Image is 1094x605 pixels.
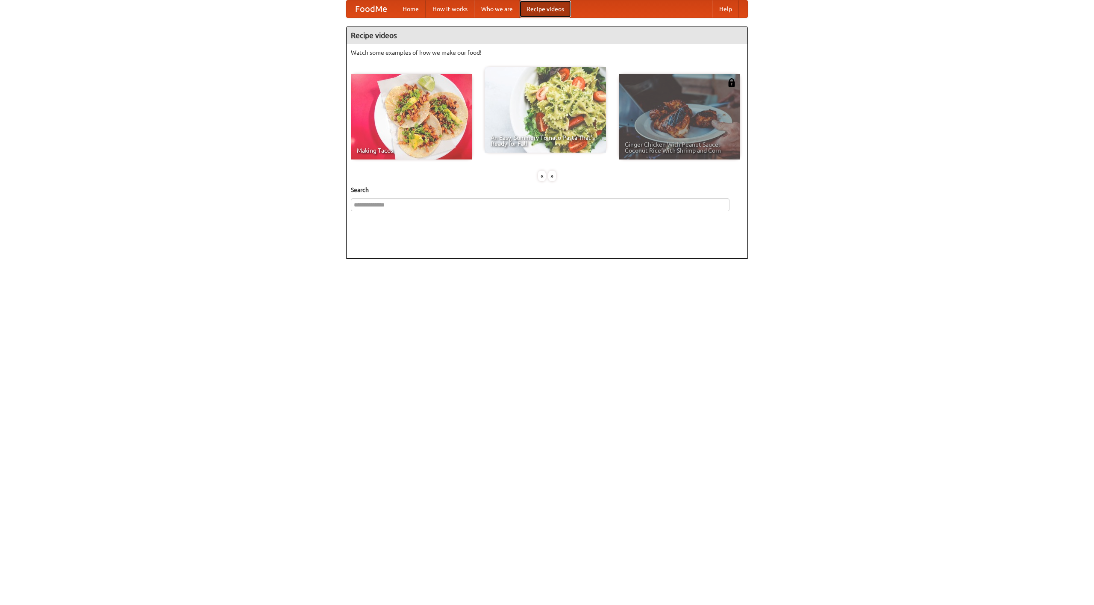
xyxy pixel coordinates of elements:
a: Help [712,0,739,18]
a: Who we are [474,0,520,18]
a: An Easy, Summery Tomato Pasta That's Ready for Fall [485,67,606,153]
a: FoodMe [347,0,396,18]
div: » [548,171,556,181]
a: Home [396,0,426,18]
a: Making Tacos [351,74,472,159]
p: Watch some examples of how we make our food! [351,48,743,57]
div: « [538,171,546,181]
h4: Recipe videos [347,27,747,44]
img: 483408.png [727,78,736,87]
span: Making Tacos [357,148,466,153]
h5: Search [351,186,743,194]
a: Recipe videos [520,0,571,18]
a: How it works [426,0,474,18]
span: An Easy, Summery Tomato Pasta That's Ready for Fall [491,135,600,147]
